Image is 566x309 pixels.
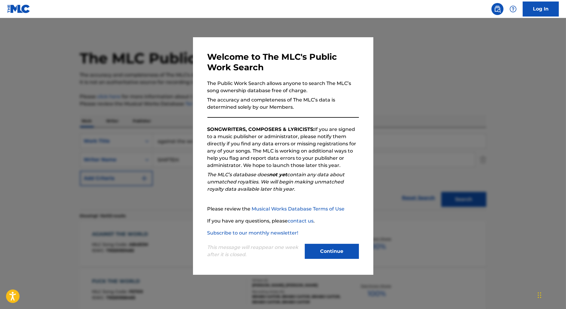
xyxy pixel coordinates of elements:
[207,96,359,111] p: The accuracy and completeness of The MLC’s data is determined solely by our Members.
[491,3,503,15] a: Public Search
[207,244,301,258] p: This message will reappear one week after it is closed.
[7,5,30,13] img: MLC Logo
[269,172,287,177] strong: not yet
[207,126,315,132] strong: SONGWRITERS, COMPOSERS & LYRICISTS:
[507,3,519,15] div: Help
[207,230,298,236] a: Subscribe to our monthly newsletter!
[207,80,359,94] p: The Public Work Search allows anyone to search The MLC’s song ownership database free of charge.
[509,5,517,13] img: help
[494,5,501,13] img: search
[523,2,559,17] a: Log In
[207,172,345,192] em: The MLC’s database does contain any data about unmatched royalties. We will begin making unmatche...
[207,52,359,73] h3: Welcome to The MLC's Public Work Search
[305,244,359,259] button: Continue
[207,126,359,169] p: If you are signed to a music publisher or administrator, please notify them directly if you find ...
[288,218,314,224] a: contact us
[252,206,345,212] a: Musical Works Database Terms of Use
[538,286,541,304] div: Drag
[536,280,566,309] iframe: Chat Widget
[207,217,359,225] p: If you have any questions, please .
[207,205,359,213] p: Please review the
